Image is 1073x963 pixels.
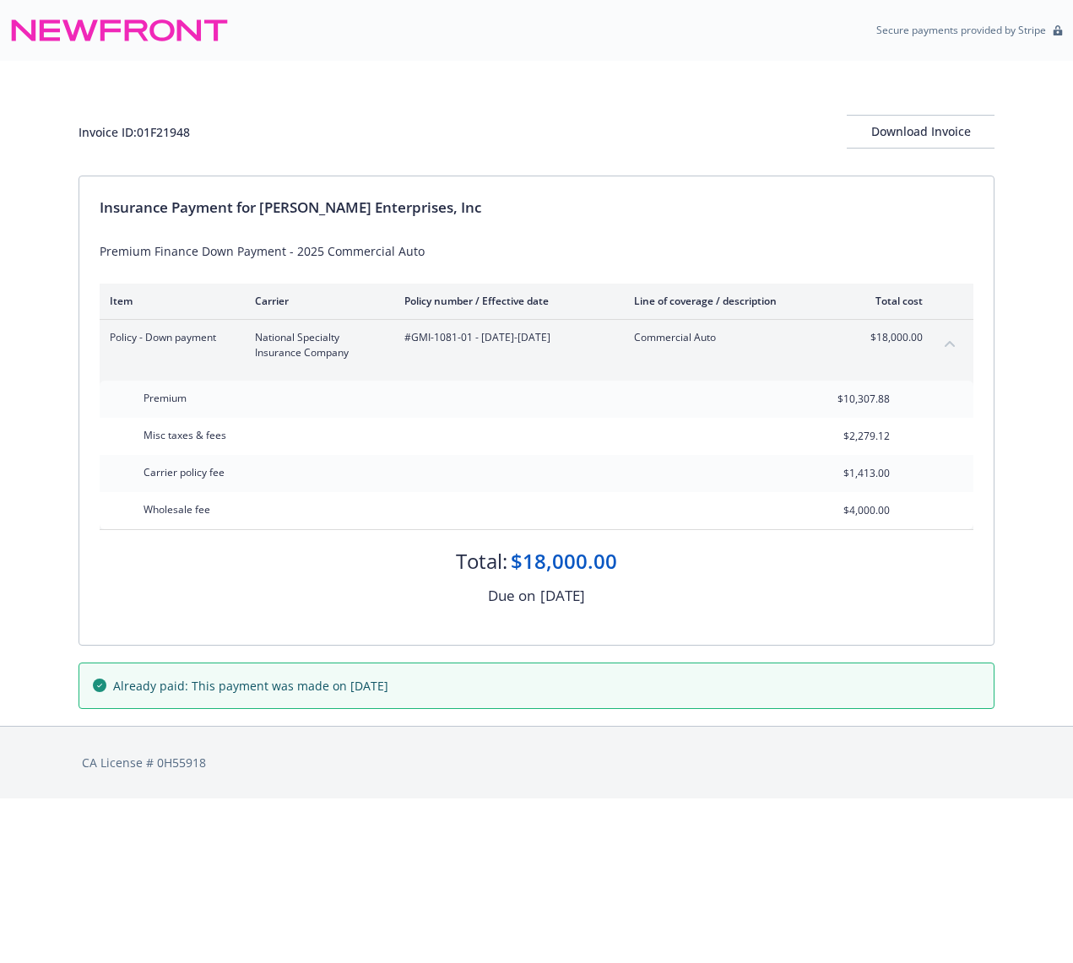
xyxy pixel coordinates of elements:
[540,585,585,607] div: [DATE]
[790,461,900,486] input: 0.00
[404,294,607,308] div: Policy number / Effective date
[144,391,187,405] span: Premium
[456,547,507,576] div: Total:
[110,294,228,308] div: Item
[859,294,923,308] div: Total cost
[100,242,973,260] div: Premium Finance Down Payment - 2025 Commercial Auto
[634,294,832,308] div: Line of coverage / description
[255,330,377,360] span: National Specialty Insurance Company
[255,294,377,308] div: Carrier
[847,116,994,148] div: Download Invoice
[634,330,832,345] span: Commercial Auto
[790,424,900,449] input: 0.00
[79,123,190,141] div: Invoice ID: 01F21948
[113,677,388,695] span: Already paid: This payment was made on [DATE]
[404,330,607,345] span: #GMI-1081-01 - [DATE]-[DATE]
[876,23,1046,37] p: Secure payments provided by Stripe
[144,465,225,479] span: Carrier policy fee
[790,387,900,412] input: 0.00
[144,502,210,517] span: Wholesale fee
[511,547,617,576] div: $18,000.00
[847,115,994,149] button: Download Invoice
[790,498,900,523] input: 0.00
[100,320,973,371] div: Policy - Down paymentNational Specialty Insurance Company#GMI-1081-01 - [DATE]-[DATE]Commercial A...
[82,754,991,771] div: CA License # 0H55918
[859,330,923,345] span: $18,000.00
[144,428,226,442] span: Misc taxes & fees
[936,330,963,357] button: collapse content
[488,585,535,607] div: Due on
[110,330,228,345] span: Policy - Down payment
[100,197,973,219] div: Insurance Payment for [PERSON_NAME] Enterprises, Inc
